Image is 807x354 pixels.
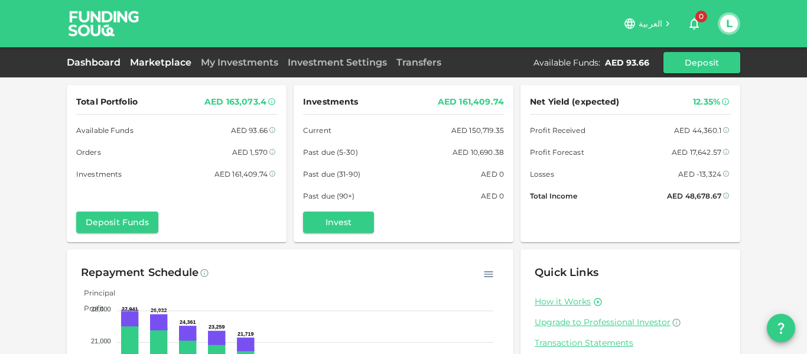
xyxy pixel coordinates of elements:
[231,124,268,137] div: AED 93.66
[720,15,738,33] button: L
[303,146,358,158] span: Past due (5-30)
[667,190,721,202] div: AED 48,678.67
[76,146,101,158] span: Orders
[91,337,111,345] tspan: 21,000
[392,57,446,68] a: Transfers
[75,304,104,313] span: Profit
[481,168,504,180] div: AED 0
[214,168,268,180] div: AED 161,409.74
[678,168,721,180] div: AED -13,324
[672,146,721,158] div: AED 17,642.57
[481,190,504,202] div: AED 0
[303,190,355,202] span: Past due (90+)
[639,18,662,29] span: العربية
[125,57,196,68] a: Marketplace
[204,95,266,109] div: AED 163,073.4
[693,95,720,109] div: 12.35%
[453,146,504,158] div: AED 10,690.38
[682,12,706,35] button: 0
[76,168,122,180] span: Investments
[605,57,649,69] div: AED 93.66
[232,146,268,158] div: AED 1,570
[76,124,134,137] span: Available Funds
[663,52,740,73] button: Deposit
[530,168,554,180] span: Losses
[530,95,620,109] span: Net Yield (expected)
[767,314,795,342] button: question
[535,317,726,328] a: Upgrade to Professional Investor
[530,146,584,158] span: Profit Forecast
[533,57,600,69] div: Available Funds :
[674,124,721,137] div: AED 44,360.1
[535,337,726,349] a: Transaction Statements
[530,190,577,202] span: Total Income
[76,95,138,109] span: Total Portfolio
[451,124,504,137] div: AED 150,719.35
[303,212,374,233] button: Invest
[196,57,283,68] a: My Investments
[535,296,591,307] a: How it Works
[283,57,392,68] a: Investment Settings
[67,57,125,68] a: Dashboard
[535,266,598,279] span: Quick Links
[530,124,585,137] span: Profit Received
[91,306,111,313] tspan: 28,000
[535,317,671,327] span: Upgrade to Professional Investor
[303,168,360,180] span: Past due (31-90)
[81,264,199,282] div: Repayment Schedule
[75,288,115,297] span: Principal
[303,124,331,137] span: Current
[438,95,504,109] div: AED 161,409.74
[695,11,707,22] span: 0
[76,212,158,233] button: Deposit Funds
[303,95,358,109] span: Investments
